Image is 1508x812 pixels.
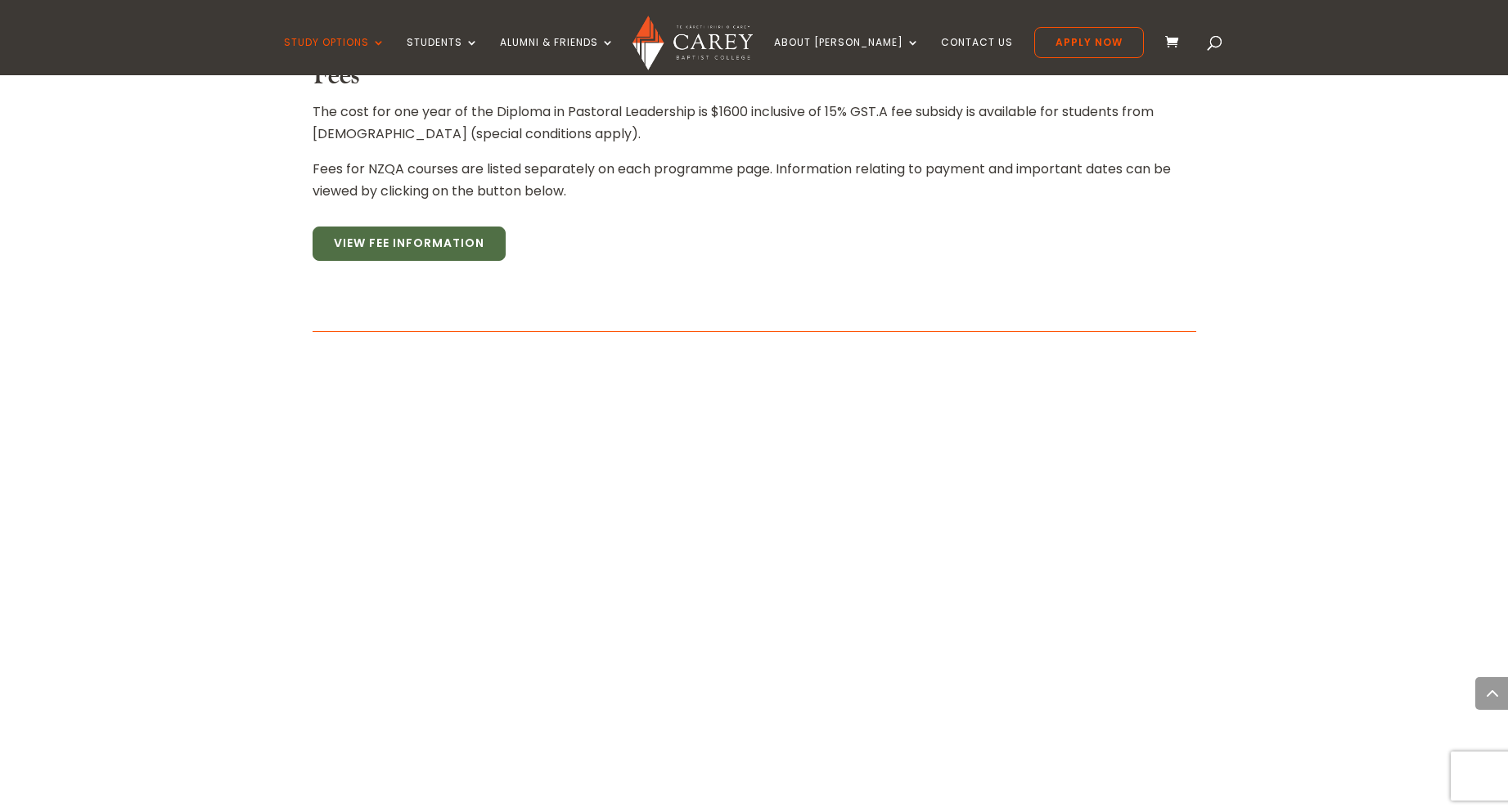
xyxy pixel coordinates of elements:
[313,158,1196,202] p: Fees for NZQA courses are listed separately on each programme page. Information relating to payme...
[284,37,385,75] a: Study Options
[500,37,614,75] a: Alumni & Friends
[313,101,1196,158] p: The cost for one year of the Diploma in Pastoral Leadership is $1600 inclusive of 15% GST.
[1034,27,1144,58] a: Apply Now
[774,37,920,75] a: About [PERSON_NAME]
[313,227,506,261] a: View Fee Information
[313,61,1196,100] h3: Fees
[632,16,753,70] img: Carey Baptist College
[941,37,1013,75] a: Contact Us
[407,37,479,75] a: Students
